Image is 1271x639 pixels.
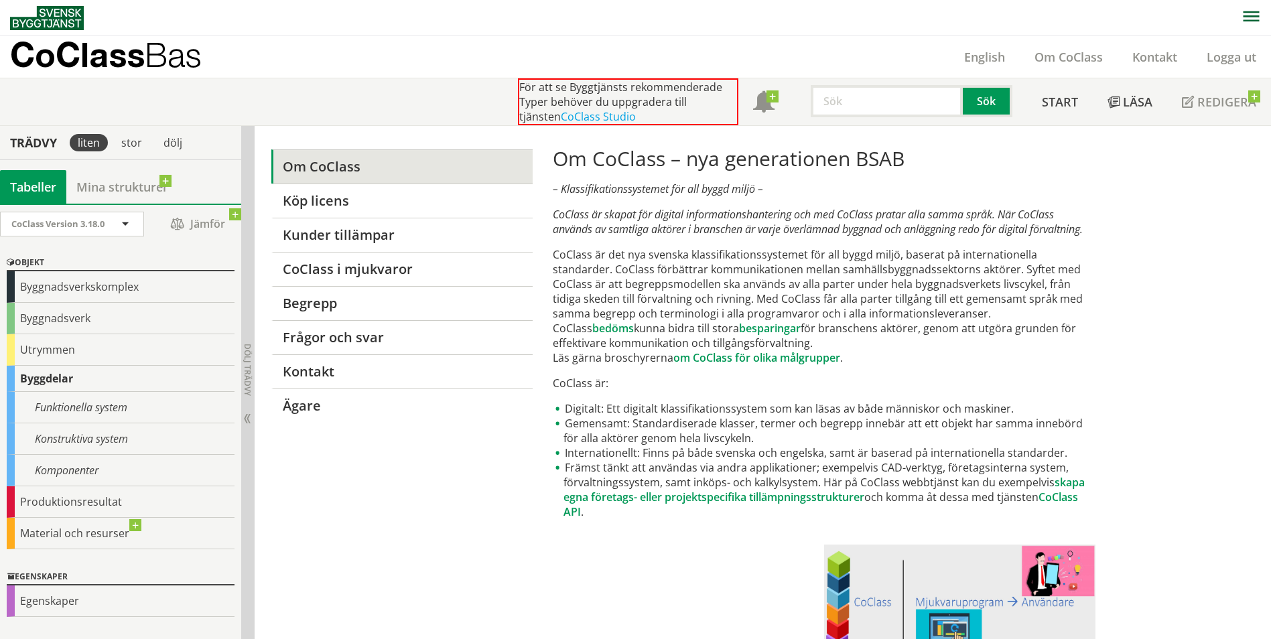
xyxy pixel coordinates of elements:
div: Funktionella system [7,392,235,423]
a: Köp licens [271,184,532,218]
a: CoClassBas [10,36,230,78]
input: Sök [811,85,963,117]
a: English [949,49,1020,65]
div: Utrymmen [7,334,235,366]
a: Logga ut [1192,49,1271,65]
a: CoClass API [563,490,1078,519]
span: Notifikationer [753,92,775,114]
span: CoClass Version 3.18.0 [11,218,105,230]
img: Svensk Byggtjänst [10,6,84,30]
span: Dölj trädvy [242,344,253,396]
a: bedöms [592,321,634,336]
span: Redigera [1197,94,1256,110]
button: Sök [963,85,1012,117]
div: Byggnadsverkskomplex [7,271,235,303]
span: Jämför [157,212,238,236]
em: CoClass är skapat för digital informationshantering och med CoClass pratar alla samma språk. När ... [553,207,1083,236]
span: Start [1042,94,1078,110]
h1: Om CoClass – nya generationen BSAB [553,147,1095,171]
p: CoClass [10,47,202,62]
li: Internationellt: Finns på både svenska och engelska, samt är baserad på internationella standarder. [553,445,1095,460]
a: Om CoClass [1020,49,1118,65]
li: Digitalt: Ett digitalt klassifikationssystem som kan läsas av både människor och maskiner. [553,401,1095,416]
a: Kunder tillämpar [271,218,532,252]
a: Start [1027,78,1093,125]
div: Objekt [7,255,235,271]
p: CoClass är: [553,376,1095,390]
a: Läsa [1093,78,1167,125]
a: om CoClass för olika målgrupper [673,350,840,365]
div: Byggdelar [7,366,235,392]
div: Byggnadsverk [7,303,235,334]
div: Egenskaper [7,569,235,585]
a: Redigera [1167,78,1271,125]
div: stor [113,134,150,151]
div: För att se Byggtjänsts rekommenderade Typer behöver du uppgradera till tjänsten [518,78,738,125]
span: Läsa [1123,94,1152,110]
em: – Klassifikationssystemet för all byggd miljö – [553,182,763,196]
a: Frågor och svar [271,320,532,354]
a: besparingar [739,321,801,336]
div: liten [70,134,108,151]
a: CoClass i mjukvaror [271,252,532,286]
li: Gemensamt: Standardiserade klasser, termer och begrepp innebär att ett objekt har samma innebörd ... [553,416,1095,445]
span: Bas [145,35,202,74]
div: Material och resurser [7,518,235,549]
a: Mina strukturer [66,170,178,204]
li: Främst tänkt att användas via andra applikationer; exempelvis CAD-verktyg, företagsinterna system... [553,460,1095,519]
div: Konstruktiva system [7,423,235,455]
a: Begrepp [271,286,532,320]
div: Produktionsresultat [7,486,235,518]
a: Ägare [271,388,532,423]
div: dölj [155,134,190,151]
a: skapa egna företags- eller projektspecifika tillämpningsstrukturer [563,475,1085,504]
a: Om CoClass [271,149,532,184]
a: Kontakt [1118,49,1192,65]
a: Kontakt [271,354,532,388]
p: CoClass är det nya svenska klassifikationssystemet för all byggd miljö, baserat på internationell... [553,247,1095,365]
div: Trädvy [3,135,64,150]
div: Egenskaper [7,585,235,617]
div: Komponenter [7,455,235,486]
a: CoClass Studio [561,109,636,124]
